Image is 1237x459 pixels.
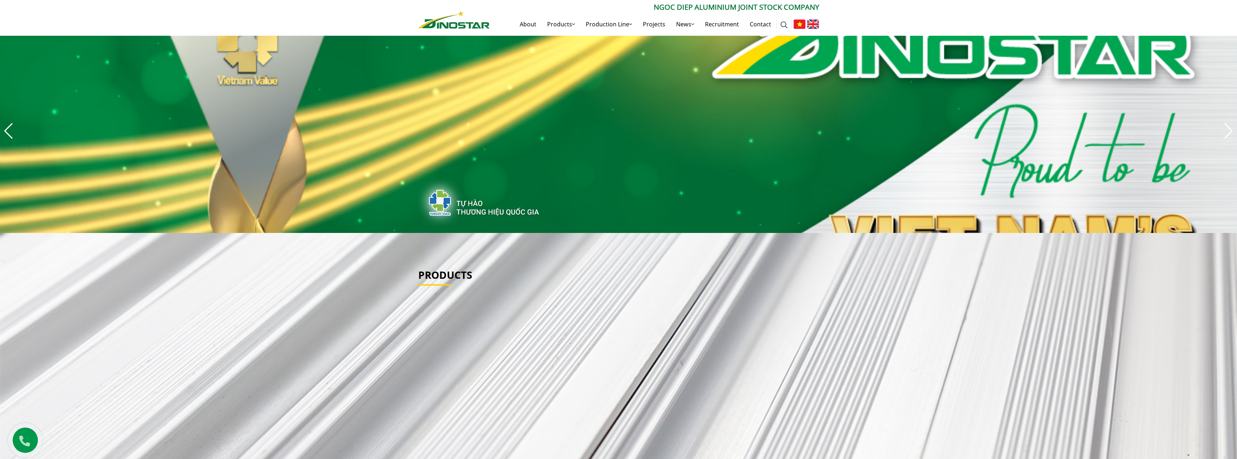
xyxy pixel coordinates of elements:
a: Production Line [580,13,637,36]
a: Projects [637,13,671,36]
img: thqg [407,177,540,226]
a: News [671,13,700,36]
a: Products [542,13,580,36]
img: Tiếng Việt [793,20,805,29]
img: English [807,20,819,29]
a: About [514,13,542,36]
a: Recruitment [700,13,744,36]
a: Products [418,268,472,282]
img: search [780,21,788,29]
a: Contact [744,13,777,36]
a: Nhôm Dinostar [418,9,490,28]
img: Nhôm Dinostar [418,10,490,29]
p: Ngoc Diep Aluminium Joint Stock Company [490,2,819,13]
